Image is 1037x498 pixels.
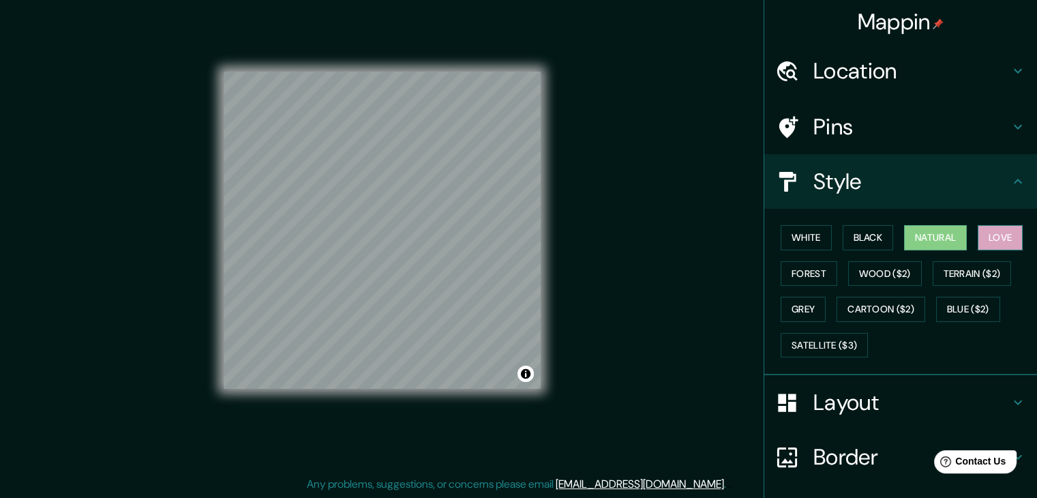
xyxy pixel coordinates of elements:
[728,476,731,493] div: .
[781,225,832,250] button: White
[726,476,728,493] div: .
[517,366,534,382] button: Toggle attribution
[858,8,944,35] h4: Mappin
[781,297,826,322] button: Grey
[933,261,1012,287] button: Terrain ($2)
[933,18,944,29] img: pin-icon.png
[813,389,1010,416] h4: Layout
[904,225,967,250] button: Natural
[224,72,541,389] canvas: Map
[764,100,1037,154] div: Pins
[936,297,1000,322] button: Blue ($2)
[843,225,894,250] button: Black
[764,430,1037,484] div: Border
[781,333,868,358] button: Satellite ($3)
[813,57,1010,85] h4: Location
[781,261,837,287] button: Forest
[556,477,724,491] a: [EMAIL_ADDRESS][DOMAIN_NAME]
[916,445,1022,483] iframe: Help widget launcher
[978,225,1023,250] button: Love
[764,154,1037,209] div: Style
[837,297,925,322] button: Cartoon ($2)
[764,44,1037,98] div: Location
[813,443,1010,471] h4: Border
[813,168,1010,195] h4: Style
[813,113,1010,141] h4: Pins
[848,261,922,287] button: Wood ($2)
[307,476,726,493] p: Any problems, suggestions, or concerns please email .
[764,375,1037,430] div: Layout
